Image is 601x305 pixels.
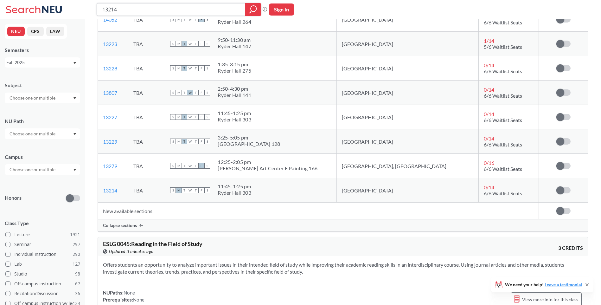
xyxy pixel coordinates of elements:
[199,139,204,144] span: F
[199,187,204,193] span: F
[336,178,478,203] td: [GEOGRAPHIC_DATA]
[103,16,117,23] a: 14052
[102,4,241,15] input: Class, professor, course number, "phrase"
[193,16,199,22] span: T
[182,114,187,120] span: T
[103,240,202,247] span: ESLG 0045 : Reading in the Field of Study
[218,92,251,98] div: Ryder Hall 141
[5,128,80,139] div: Dropdown arrow
[484,117,522,123] span: 6/6 Waitlist Seats
[484,44,522,50] span: 5/6 Waitlist Seats
[170,163,176,169] span: S
[5,153,80,160] div: Campus
[187,163,193,169] span: W
[484,141,522,147] span: 6/6 Waitlist Seats
[128,32,165,56] td: TBA
[199,41,204,47] span: F
[98,203,539,219] td: New available sections
[199,114,204,120] span: F
[484,38,494,44] span: 1 / 14
[187,65,193,71] span: W
[5,118,80,125] div: NU Path
[128,178,165,203] td: TBA
[204,90,210,95] span: S
[170,41,176,47] span: S
[218,141,280,147] div: [GEOGRAPHIC_DATA] 128
[218,116,251,123] div: Ryder Hall 303
[218,19,251,25] div: Ryder Hall 264
[103,65,117,71] a: 13228
[176,187,182,193] span: M
[182,65,187,71] span: T
[218,110,251,116] div: 11:45 - 1:25 pm
[193,114,199,120] span: T
[484,68,522,74] span: 6/6 Waitlist Seats
[170,114,176,120] span: S
[484,19,522,25] span: 6/6 Waitlist Seats
[182,41,187,47] span: T
[193,187,199,193] span: T
[176,65,182,71] span: M
[27,27,44,36] button: CPS
[204,41,210,47] span: S
[187,139,193,144] span: W
[484,135,494,141] span: 0 / 14
[182,187,187,193] span: T
[187,41,193,47] span: W
[484,160,494,166] span: 0 / 16
[218,165,317,172] div: [PERSON_NAME] Art Center E Painting 166
[204,114,210,120] span: S
[73,169,76,171] svg: Dropdown arrow
[193,139,199,144] span: T
[73,261,80,268] span: 127
[103,163,117,169] a: 13279
[204,163,210,169] span: S
[336,154,478,178] td: [GEOGRAPHIC_DATA], [GEOGRAPHIC_DATA]
[218,190,251,196] div: Ryder Hall 303
[336,81,478,105] td: [GEOGRAPHIC_DATA]
[170,16,176,22] span: S
[6,94,60,102] input: Choose one or multiple
[245,3,261,16] div: magnifying glass
[176,41,182,47] span: M
[170,187,176,193] span: S
[103,114,117,120] a: 13227
[103,41,117,47] a: 13223
[249,5,257,14] svg: magnifying glass
[484,184,494,190] span: 0 / 14
[5,230,80,239] label: Lecture
[176,16,182,22] span: M
[522,295,578,303] span: View more info for this class
[6,59,73,66] div: Fall 2025
[176,114,182,120] span: M
[505,282,582,287] span: We need your help!
[336,129,478,154] td: [GEOGRAPHIC_DATA]
[484,111,494,117] span: 0 / 14
[46,27,64,36] button: LAW
[204,16,210,22] span: S
[218,68,251,74] div: Ryder Hall 275
[128,129,165,154] td: TBA
[128,154,165,178] td: TBA
[484,166,522,172] span: 6/6 Waitlist Seats
[484,87,494,93] span: 0 / 14
[5,289,80,298] label: Recitation/Discussion
[193,163,199,169] span: T
[484,190,522,196] span: 6/6 Waitlist Seats
[170,65,176,71] span: S
[558,244,583,251] span: 3 CREDITS
[5,194,22,202] p: Honors
[199,163,204,169] span: F
[336,105,478,129] td: [GEOGRAPHIC_DATA]
[103,90,117,96] a: 13807
[182,163,187,169] span: T
[109,248,154,255] span: Updated 3 minutes ago
[545,282,582,287] a: Leave a testimonial
[103,187,117,193] a: 13214
[5,240,80,249] label: Seminar
[5,220,80,227] span: Class Type
[103,139,117,145] a: 13229
[187,114,193,120] span: W
[204,139,210,144] span: S
[199,16,204,22] span: F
